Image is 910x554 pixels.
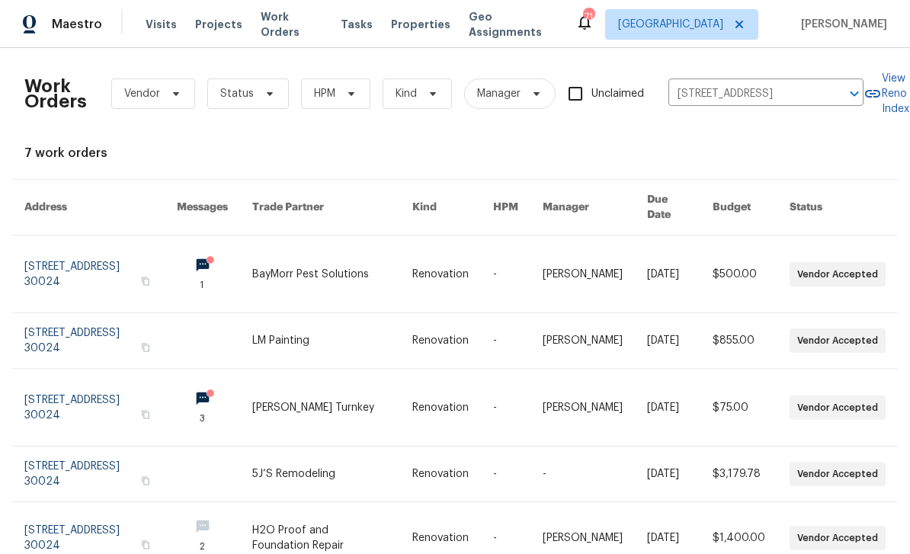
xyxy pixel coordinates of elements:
[400,180,481,235] th: Kind
[530,369,635,447] td: [PERSON_NAME]
[240,235,401,313] td: BayMorr Pest Solutions
[700,180,777,235] th: Budget
[220,86,254,101] span: Status
[240,180,401,235] th: Trade Partner
[396,86,417,101] span: Kind
[165,180,240,235] th: Messages
[400,447,481,502] td: Renovation
[261,9,322,40] span: Work Orders
[795,17,887,32] span: [PERSON_NAME]
[864,71,909,117] a: View Reno Index
[777,180,898,235] th: Status
[341,19,373,30] span: Tasks
[635,180,700,235] th: Due Date
[481,180,530,235] th: HPM
[24,78,87,109] h2: Work Orders
[139,408,152,421] button: Copy Address
[240,313,401,369] td: LM Painting
[668,82,821,106] input: Enter in an address
[530,235,635,313] td: [PERSON_NAME]
[195,17,242,32] span: Projects
[139,274,152,288] button: Copy Address
[481,235,530,313] td: -
[618,17,723,32] span: [GEOGRAPHIC_DATA]
[530,180,635,235] th: Manager
[530,313,635,369] td: [PERSON_NAME]
[240,369,401,447] td: [PERSON_NAME] Turnkey
[583,9,594,24] div: 71
[844,83,865,104] button: Open
[391,17,450,32] span: Properties
[469,9,557,40] span: Geo Assignments
[52,17,102,32] span: Maestro
[24,146,886,161] div: 7 work orders
[481,447,530,502] td: -
[146,17,177,32] span: Visits
[314,86,335,101] span: HPM
[240,447,401,502] td: 5J’S Remodeling
[139,474,152,488] button: Copy Address
[591,86,644,102] span: Unclaimed
[477,86,521,101] span: Manager
[400,313,481,369] td: Renovation
[481,313,530,369] td: -
[400,235,481,313] td: Renovation
[12,180,165,235] th: Address
[400,369,481,447] td: Renovation
[124,86,160,101] span: Vendor
[139,538,152,552] button: Copy Address
[481,369,530,447] td: -
[139,341,152,354] button: Copy Address
[530,447,635,502] td: -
